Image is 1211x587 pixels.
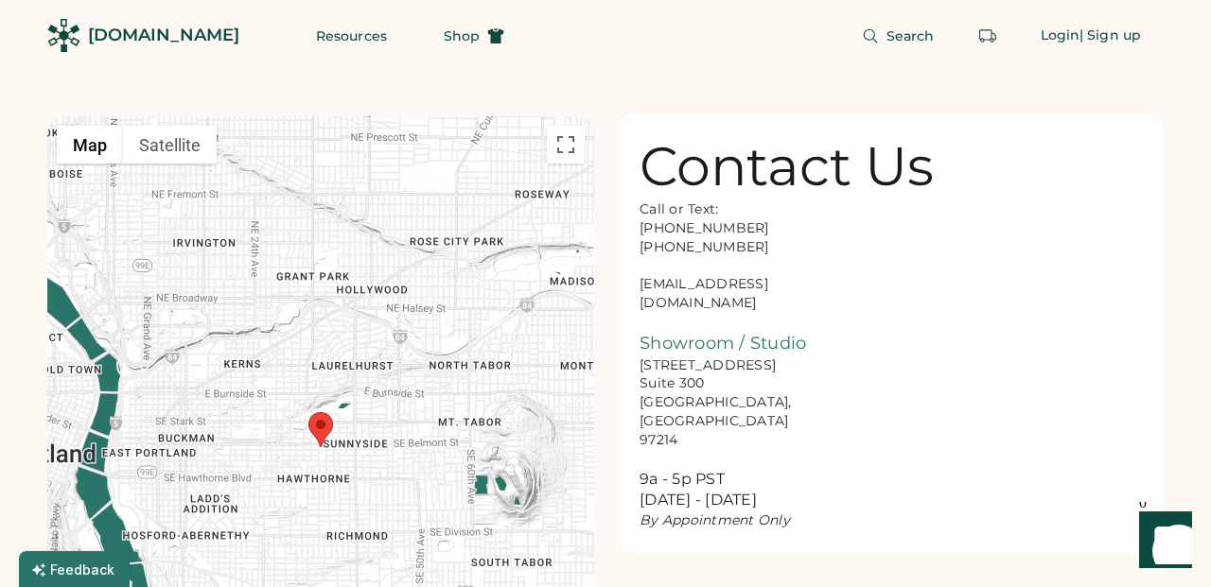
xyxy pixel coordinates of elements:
div: | Sign up [1079,26,1141,45]
button: Show street map [57,126,123,164]
button: Resources [293,17,410,55]
iframe: Front Chat [1121,502,1202,583]
font: Showroom / Studio [640,333,806,354]
div: Call or Text: [PHONE_NUMBER] [PHONE_NUMBER] [EMAIL_ADDRESS][DOMAIN_NAME] [STREET_ADDRESS] Suite 3... [640,200,829,530]
div: Contact Us [640,136,934,197]
button: Search [839,17,957,55]
button: Shop [421,17,527,55]
button: Show satellite imagery [123,126,217,164]
span: Search [886,29,935,43]
button: Toggle fullscreen view [547,126,585,164]
button: Retrieve an order [969,17,1007,55]
div: [DOMAIN_NAME] [88,24,239,47]
div: Login [1041,26,1080,45]
font: 9a - 5p PST [DATE] - [DATE] [640,470,757,509]
em: By Appointment Only [640,511,790,528]
span: Shop [444,29,480,43]
img: Rendered Logo - Screens [47,19,80,52]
